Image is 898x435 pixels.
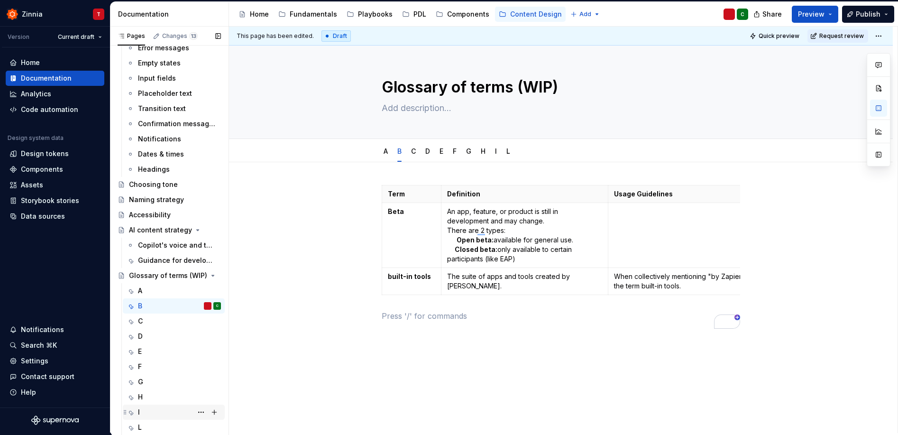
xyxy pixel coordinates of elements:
a: G [466,147,471,155]
div: Accessibility [129,210,171,220]
div: Documentation [21,74,72,83]
span: Publish [856,9,880,19]
a: Transition text [123,101,225,116]
button: Request review [807,29,868,43]
div: Design system data [8,134,64,142]
a: F [453,147,457,155]
div: B [138,301,142,311]
div: Storybook stories [21,196,79,205]
strong: Beta [388,207,404,215]
div: A [138,286,142,296]
a: F [123,359,225,374]
a: I [495,147,497,155]
div: Code automation [21,105,78,114]
a: Settings [6,353,104,369]
a: Playbooks [343,7,396,22]
a: Documentation [6,71,104,86]
div: Input fields [138,74,176,83]
button: Preview [792,6,838,23]
button: Share [749,6,788,23]
a: A [123,283,225,298]
a: Empty states [123,56,225,71]
div: Draft [321,30,351,42]
div: Assets [21,180,43,190]
a: Design tokens [6,146,104,161]
div: Version [8,33,29,41]
div: D [138,332,143,341]
a: Naming strategy [114,192,225,207]
div: Dates & times [138,149,184,159]
a: Assets [6,177,104,193]
a: H [481,147,486,155]
div: Error messages [138,43,189,53]
div: Components [447,9,489,19]
a: Storybook stories [6,193,104,208]
a: L [506,147,510,155]
div: Page tree [235,5,566,24]
a: Analytics [6,86,104,102]
div: H [477,141,489,161]
a: Error messages [123,40,225,56]
div: Headings [138,165,170,174]
svg: Supernova Logo [31,416,79,425]
a: Fundamentals [275,7,341,22]
div: F [138,362,142,371]
div: Choosing tone [129,180,178,189]
span: Add [579,10,591,18]
strong: Closed beta: [455,245,497,253]
strong: built-in tools [388,272,431,280]
img: 45b30344-6175-44f5-928b-e1fa7fb9357c.png [7,9,18,20]
a: Content Design [495,7,566,22]
textarea: Glossary of terms (WIP) [380,76,738,99]
a: H [123,389,225,405]
div: Documentation [118,9,225,19]
div: Data sources [21,212,65,221]
strong: Open beta: [457,236,494,244]
a: PDL [398,7,430,22]
a: D [123,329,225,344]
div: AI content strategy [129,225,192,235]
div: Fundamentals [290,9,337,19]
a: Guidance for developers [123,253,225,268]
p: Usage Guidelines [614,189,785,199]
a: Code automation [6,102,104,117]
a: Home [235,7,273,22]
a: E [440,147,443,155]
div: I [138,407,140,417]
span: This page has been edited. [237,32,314,40]
a: C [411,147,416,155]
div: Empty states [138,58,181,68]
div: Playbooks [358,9,393,19]
div: Content Design [510,9,562,19]
a: AI content strategy [114,222,225,238]
div: Zinnia [22,9,43,19]
a: E [123,344,225,359]
a: Glossary of terms (WIP) [114,268,225,283]
div: C [138,316,143,326]
a: G [123,374,225,389]
div: H [138,392,143,402]
div: Notifications [138,134,181,144]
div: Components [21,165,63,174]
div: Changes [162,32,198,40]
div: Search ⌘K [21,341,57,350]
button: Add [568,8,603,21]
div: L [138,423,142,432]
button: ZinniaT [2,4,108,24]
a: Choosing tone [114,177,225,192]
a: Headings [123,162,225,177]
a: L [123,420,225,435]
a: Dates & times [123,147,225,162]
div: Contact support [21,372,74,381]
a: A [384,147,388,155]
span: Current draft [58,33,94,41]
div: Notifications [21,325,64,334]
div: E [138,347,142,356]
span: 13 [189,32,198,40]
a: C [123,314,225,329]
a: Placeholder text [123,86,225,101]
button: Contact support [6,369,104,384]
span: Preview [798,9,825,19]
div: Design tokens [21,149,69,158]
div: Placeholder text [138,89,192,98]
